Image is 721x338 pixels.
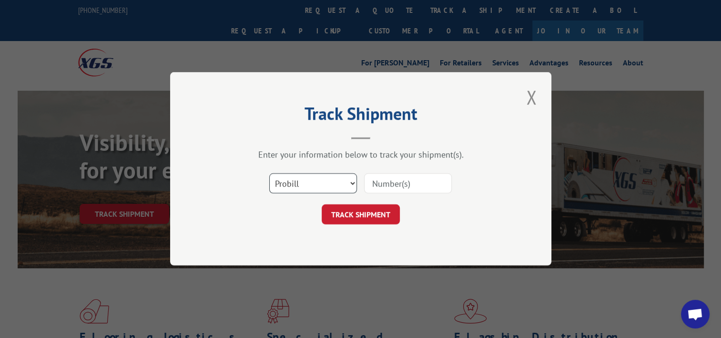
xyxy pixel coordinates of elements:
h2: Track Shipment [218,107,504,125]
button: Close modal [523,84,539,110]
a: Open chat [681,300,710,328]
div: Enter your information below to track your shipment(s). [218,149,504,160]
input: Number(s) [364,174,452,194]
button: TRACK SHIPMENT [322,205,400,225]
